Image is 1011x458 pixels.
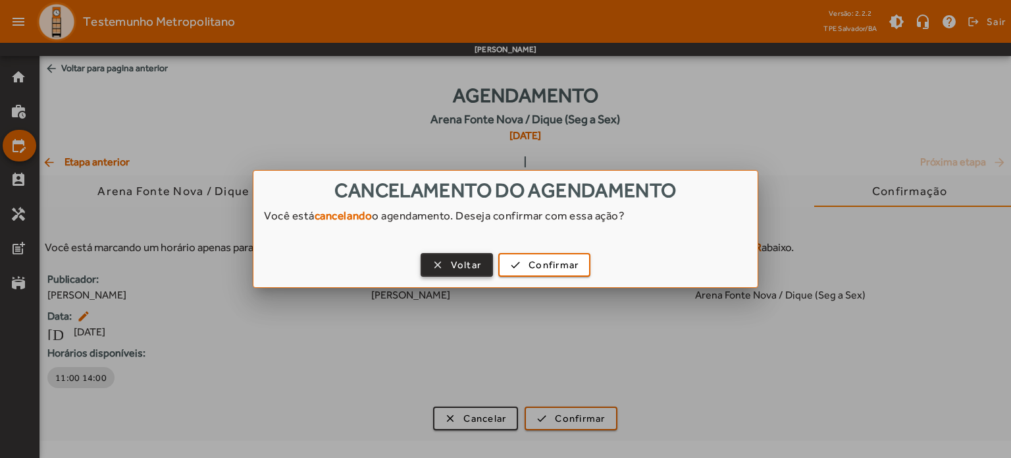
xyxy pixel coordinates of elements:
button: Voltar [421,253,494,277]
strong: cancelando [315,209,372,222]
span: Cancelamento do agendamento [334,179,676,202]
span: Voltar [451,258,482,273]
span: Confirmar [529,258,579,273]
div: Você está o agendamento. Deseja confirmar com essa ação? [253,208,758,237]
button: Confirmar [498,253,590,277]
